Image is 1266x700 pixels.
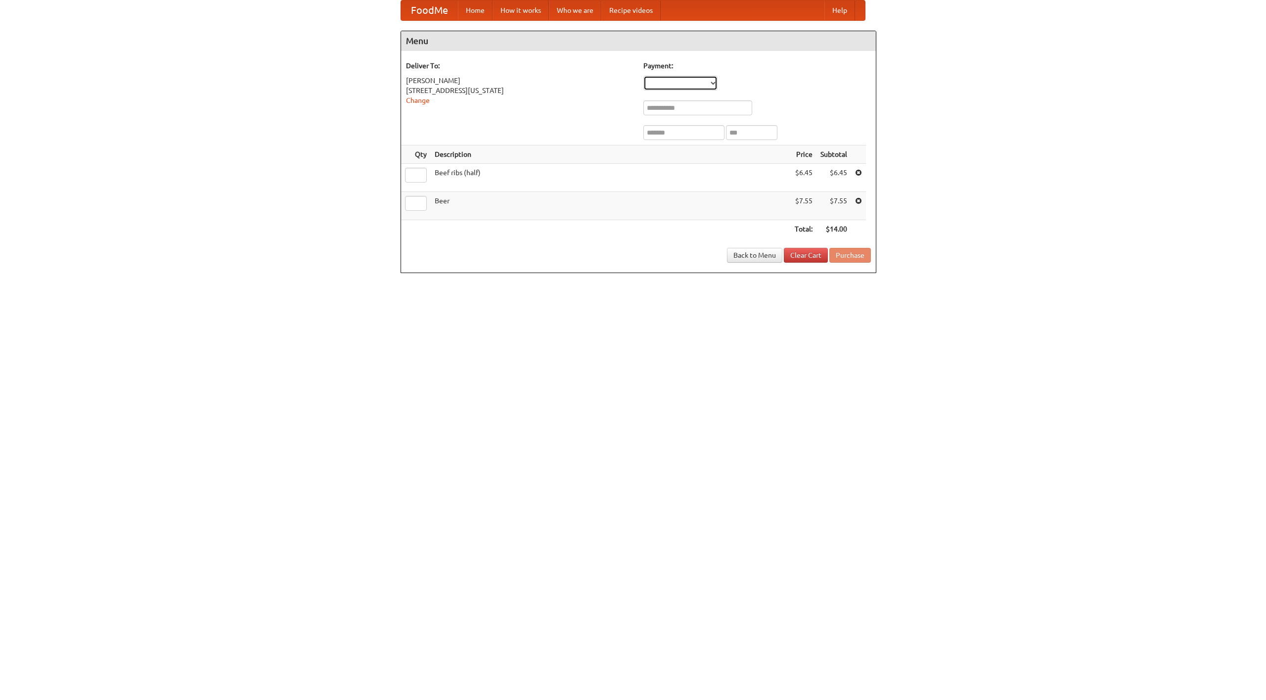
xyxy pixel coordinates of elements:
[791,145,816,164] th: Price
[791,192,816,220] td: $7.55
[406,76,633,86] div: [PERSON_NAME]
[816,220,851,238] th: $14.00
[458,0,493,20] a: Home
[816,192,851,220] td: $7.55
[493,0,549,20] a: How it works
[643,61,871,71] h5: Payment:
[824,0,855,20] a: Help
[431,145,791,164] th: Description
[829,248,871,263] button: Purchase
[401,0,458,20] a: FoodMe
[549,0,601,20] a: Who we are
[784,248,828,263] a: Clear Cart
[791,164,816,192] td: $6.45
[406,61,633,71] h5: Deliver To:
[401,31,876,51] h4: Menu
[791,220,816,238] th: Total:
[816,145,851,164] th: Subtotal
[816,164,851,192] td: $6.45
[727,248,782,263] a: Back to Menu
[401,145,431,164] th: Qty
[431,164,791,192] td: Beef ribs (half)
[406,96,430,104] a: Change
[601,0,661,20] a: Recipe videos
[431,192,791,220] td: Beer
[406,86,633,95] div: [STREET_ADDRESS][US_STATE]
